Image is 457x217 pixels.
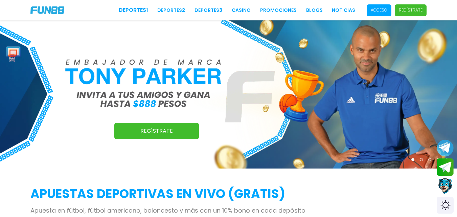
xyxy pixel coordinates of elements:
button: Join telegram channel [437,139,454,157]
button: Join telegram [437,158,454,176]
p: Apuesta en fútbol, fútbol americano, baloncesto y más con un 10% bono en cada depósito [30,206,427,215]
a: Deportes2 [157,7,185,14]
a: Promociones [260,7,297,14]
p: Acceso [371,7,387,13]
img: Company Logo [30,6,64,14]
a: Deportes3 [195,7,222,14]
a: CASINO [232,7,251,14]
a: NOTICIAS [332,7,355,14]
div: Switch theme [437,197,454,214]
a: Regístrate [114,123,199,139]
a: BLOGS [306,7,323,14]
button: Contact customer service [437,177,454,195]
a: Deportes1 [119,6,148,14]
h2: APUESTAS DEPORTIVAS EN VIVO (gratis) [30,185,427,203]
p: Regístrate [399,7,422,13]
